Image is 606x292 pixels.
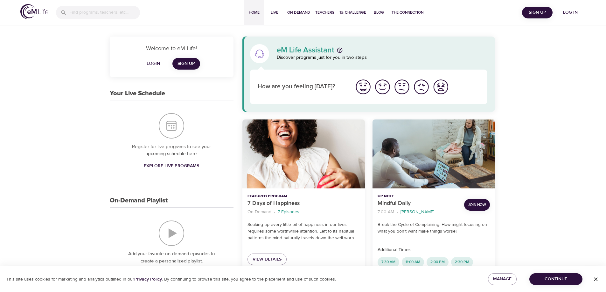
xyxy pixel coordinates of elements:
a: Privacy Policy [134,276,162,282]
img: eM Life Assistant [254,49,265,59]
a: Sign Up [172,58,200,70]
div: 11:00 AM [402,257,424,267]
div: 2:00 PM [427,257,449,267]
span: View Details [253,255,282,263]
p: Add your favorite on-demand episodes to create a personalized playlist. [122,250,221,265]
h3: Your Live Schedule [110,90,165,97]
span: 1% Challenge [339,9,366,16]
button: Mindful Daily [373,119,495,188]
img: ok [393,78,411,96]
nav: breadcrumb [378,208,459,216]
img: worst [432,78,449,96]
button: Continue [529,273,582,285]
span: Sign Up [525,9,550,17]
img: Your Live Schedule [159,113,184,139]
span: 7:30 AM [378,259,399,265]
p: Break the Cycle of Complaining: How might focusing on what you don't want make things worse? [378,221,490,235]
p: Welcome to eM Life! [117,44,226,53]
li: · [397,208,398,216]
span: Blog [371,9,387,16]
div: 2:30 PM [451,257,473,267]
p: Featured Program [247,194,360,199]
button: I'm feeling worst [431,77,450,97]
a: View Details [247,254,287,265]
span: Join Now [468,201,486,208]
span: Home [247,9,262,16]
p: 7 Episodes [278,209,299,215]
span: Explore Live Programs [144,162,199,170]
span: Teachers [315,9,334,16]
h3: On-Demand Playlist [110,197,168,204]
p: How are you feeling [DATE]? [258,82,346,92]
span: On-Demand [287,9,310,16]
button: I'm feeling good [373,77,392,97]
button: I'm feeling ok [392,77,412,97]
p: Additional Times [378,247,490,253]
p: On-Demand [247,209,271,215]
span: 2:30 PM [451,259,473,265]
span: Live [267,9,282,16]
p: 7:00 AM [378,209,394,215]
img: bad [413,78,430,96]
button: Join Now [464,199,490,211]
span: The Connection [392,9,423,16]
button: Sign Up [522,7,553,18]
span: Sign Up [178,60,195,68]
input: Find programs, teachers, etc... [69,6,140,19]
span: 2:00 PM [427,259,449,265]
span: Continue [534,275,577,283]
button: I'm feeling bad [412,77,431,97]
a: Explore Live Programs [141,160,202,172]
button: Login [143,58,164,70]
button: I'm feeling great [353,77,373,97]
img: great [354,78,372,96]
p: 7 Days of Happiness [247,199,360,208]
li: · [274,208,275,216]
span: 11:00 AM [402,259,424,265]
p: eM Life Assistant [277,46,334,54]
button: Manage [488,273,517,285]
p: Up Next [378,194,459,199]
span: Login [146,60,161,68]
img: good [374,78,391,96]
div: 7:30 AM [378,257,399,267]
nav: breadcrumb [247,208,360,216]
span: Manage [493,275,512,283]
p: Discover programs just for you in two steps [277,54,488,61]
span: Log in [558,9,583,17]
p: Register for live programs to see your upcoming schedule here. [122,143,221,158]
p: Mindful Daily [378,199,459,208]
img: On-Demand Playlist [159,221,184,246]
button: Log in [555,7,586,18]
img: logo [20,4,48,19]
p: Soaking up every little bit of happiness in our lives requires some worthwhile attention. Left to... [247,221,360,241]
p: [PERSON_NAME] [401,209,434,215]
button: 7 Days of Happiness [242,119,365,188]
